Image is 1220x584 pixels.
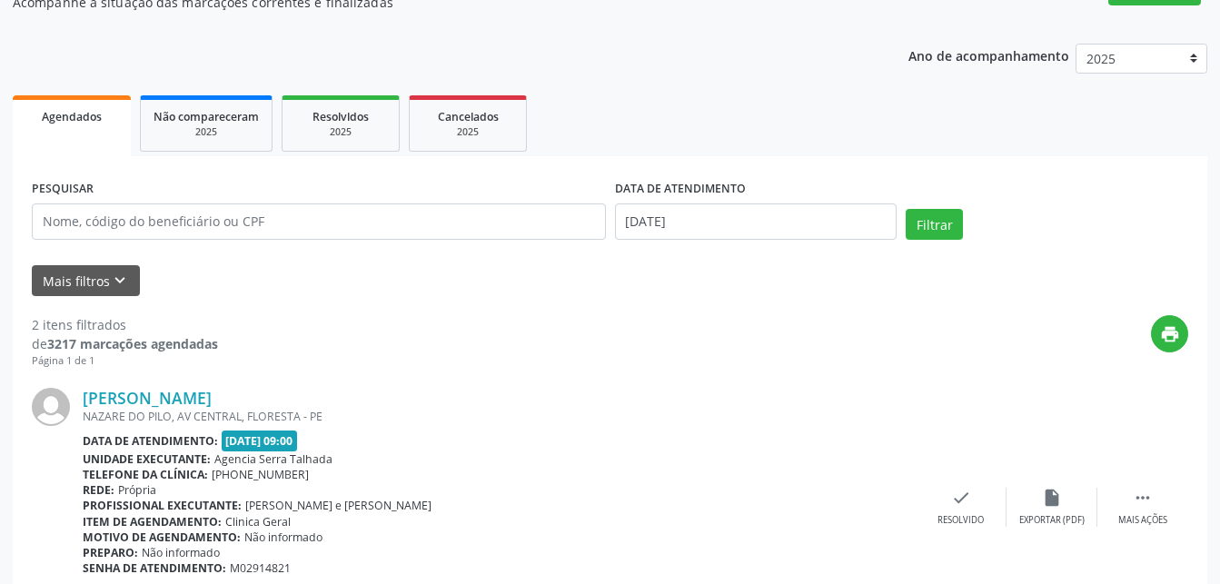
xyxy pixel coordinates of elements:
[1118,514,1167,527] div: Mais ações
[83,560,226,576] b: Senha de atendimento:
[1151,315,1188,352] button: print
[83,482,114,498] b: Rede:
[83,530,241,545] b: Motivo de agendamento:
[1133,488,1153,508] i: 
[951,488,971,508] i: check
[32,353,218,369] div: Página 1 de 1
[83,545,138,560] b: Preparo:
[83,514,222,530] b: Item de agendamento:
[906,209,963,240] button: Filtrar
[214,451,332,467] span: Agencia Serra Talhada
[225,514,291,530] span: Clinica Geral
[1019,514,1085,527] div: Exportar (PDF)
[83,467,208,482] b: Telefone da clínica:
[83,433,218,449] b: Data de atendimento:
[154,109,259,124] span: Não compareceram
[32,265,140,297] button: Mais filtroskeyboard_arrow_down
[42,109,102,124] span: Agendados
[32,203,606,240] input: Nome, código do beneficiário ou CPF
[422,125,513,139] div: 2025
[937,514,984,527] div: Resolvido
[230,560,291,576] span: M02914821
[244,530,322,545] span: Não informado
[32,334,218,353] div: de
[908,44,1069,66] p: Ano de acompanhamento
[615,175,746,203] label: DATA DE ATENDIMENTO
[438,109,499,124] span: Cancelados
[295,125,386,139] div: 2025
[83,388,212,408] a: [PERSON_NAME]
[222,431,298,451] span: [DATE] 09:00
[32,315,218,334] div: 2 itens filtrados
[47,335,218,352] strong: 3217 marcações agendadas
[83,498,242,513] b: Profissional executante:
[245,498,431,513] span: [PERSON_NAME] e [PERSON_NAME]
[1042,488,1062,508] i: insert_drive_file
[312,109,369,124] span: Resolvidos
[142,545,220,560] span: Não informado
[1160,324,1180,344] i: print
[118,482,156,498] span: Própria
[615,203,898,240] input: Selecione um intervalo
[83,451,211,467] b: Unidade executante:
[154,125,259,139] div: 2025
[110,271,130,291] i: keyboard_arrow_down
[32,175,94,203] label: PESQUISAR
[212,467,309,482] span: [PHONE_NUMBER]
[32,388,70,426] img: img
[83,409,916,424] div: NAZARE DO PILO, AV CENTRAL, FLORESTA - PE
